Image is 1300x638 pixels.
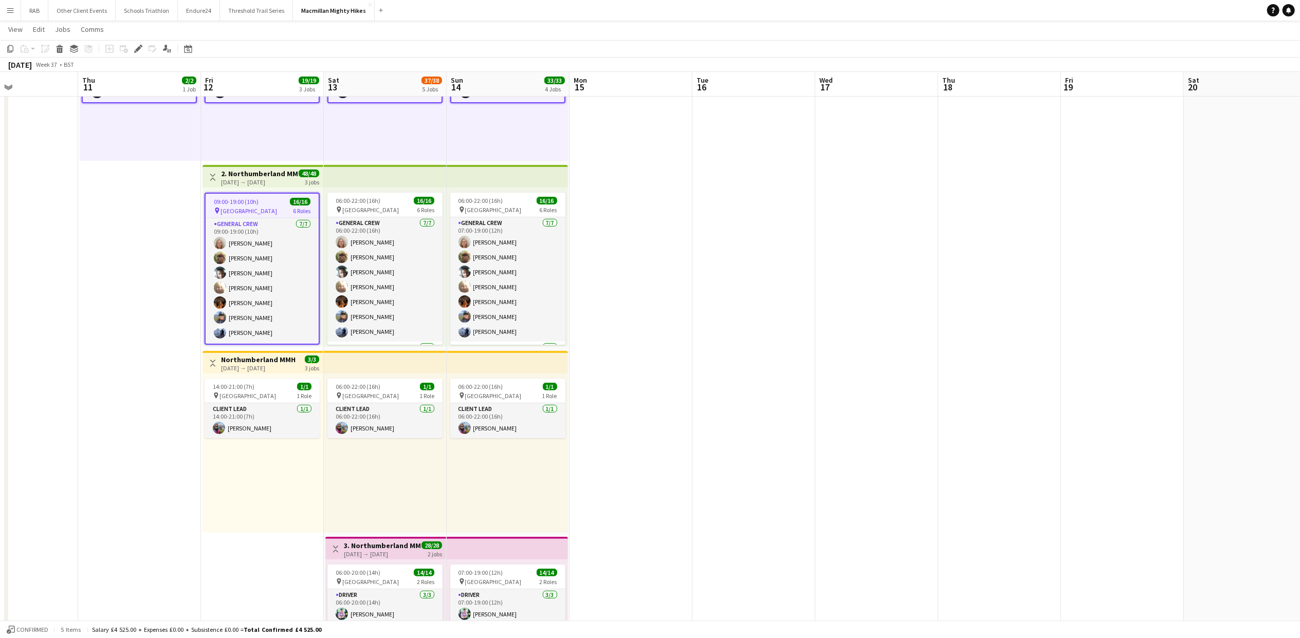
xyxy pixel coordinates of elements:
button: Schools Triathlon [116,1,178,21]
div: 5 Jobs [422,85,442,93]
div: 2 jobs [428,549,442,558]
h3: 3. Northumberland MMH- 2 day role [344,541,420,550]
span: 18 [941,81,955,93]
app-card-role: General Crew7/707:00-19:00 (12h)[PERSON_NAME][PERSON_NAME][PERSON_NAME][PERSON_NAME][PERSON_NAME]... [450,217,565,342]
span: 14/14 [414,569,434,576]
a: Edit [29,23,49,36]
span: 07:00-19:00 (12h) [459,569,503,576]
span: 1/1 [543,383,557,390]
app-card-role: Client Lead1/114:00-21:00 (7h)[PERSON_NAME] [205,403,320,438]
button: RAB [21,1,48,21]
span: Thu [942,76,955,85]
button: Macmillan Mighty Hikes [293,1,375,21]
span: 20 [1186,81,1199,93]
span: 06:00-22:00 (16h) [459,383,503,390]
span: 09:00-19:00 (10h) [214,198,259,205]
button: Other Client Events [48,1,116,21]
span: 1/1 [297,383,312,390]
a: Jobs [51,23,75,36]
h3: 2. Northumberland MMH- 3 day role [221,169,298,178]
button: Threshold Trail Series [220,1,293,21]
span: 6 Roles [293,207,310,215]
span: [GEOGRAPHIC_DATA] [342,578,399,586]
a: View [4,23,27,36]
app-card-role: Client Lead1/106:00-22:00 (16h)[PERSON_NAME] [327,403,443,438]
span: 16 [695,81,708,93]
span: 16/16 [537,197,557,204]
span: Confirmed [16,626,48,633]
span: Fri [1065,76,1073,85]
span: 19 [1064,81,1073,93]
span: Tue [697,76,708,85]
span: Sat [328,76,339,85]
div: 3 Jobs [299,85,319,93]
span: Thu [82,76,95,85]
span: Sun [451,76,463,85]
div: [DATE] [8,60,32,70]
span: 1 Role [419,392,434,400]
app-card-role: General Crew7/706:00-22:00 (16h)[PERSON_NAME][PERSON_NAME][PERSON_NAME][PERSON_NAME][PERSON_NAME]... [327,217,443,342]
div: BST [64,61,74,68]
span: 1/1 [420,383,434,390]
app-job-card: 06:00-22:00 (16h)1/1 [GEOGRAPHIC_DATA]1 RoleClient Lead1/106:00-22:00 (16h)[PERSON_NAME] [327,379,443,438]
span: [GEOGRAPHIC_DATA] [342,206,399,214]
div: [DATE] → [DATE] [221,178,298,186]
span: 16/16 [414,197,434,204]
span: Total Confirmed £4 525.00 [244,626,321,633]
span: 6 Roles [417,206,434,214]
span: [GEOGRAPHIC_DATA] [342,392,399,400]
span: 1 Role [297,392,312,400]
span: 37/38 [422,77,442,84]
div: 3 jobs [305,177,319,186]
span: Week 37 [34,61,60,68]
span: 14:00-21:00 (7h) [213,383,254,390]
span: Fri [205,76,213,85]
span: 2 Roles [540,578,557,586]
button: Confirmed [5,624,50,635]
span: [GEOGRAPHIC_DATA] [221,207,277,215]
div: 1 Job [182,85,196,93]
app-card-role: Lunch Manager1/1 [327,342,443,377]
app-card-role: Client Lead1/106:00-22:00 (16h)[PERSON_NAME] [450,403,565,438]
div: [DATE] → [DATE] [344,550,420,558]
span: Sat [1188,76,1199,85]
app-card-role: General Crew7/709:00-19:00 (10h)[PERSON_NAME][PERSON_NAME][PERSON_NAME][PERSON_NAME][PERSON_NAME]... [206,218,319,343]
app-job-card: 06:00-22:00 (16h)16/16 [GEOGRAPHIC_DATA]6 RolesGeneral Crew7/706:00-22:00 (16h)[PERSON_NAME][PERS... [327,193,443,345]
span: 13 [326,81,339,93]
app-job-card: 06:00-22:00 (16h)1/1 [GEOGRAPHIC_DATA]1 RoleClient Lead1/106:00-22:00 (16h)[PERSON_NAME] [450,379,565,438]
div: 4 Jobs [545,85,564,93]
span: 06:00-22:00 (16h) [336,383,380,390]
span: Comms [81,25,104,34]
app-card-role: Lunch Manager1/1 [450,342,565,377]
span: 14/14 [537,569,557,576]
span: [GEOGRAPHIC_DATA] [465,206,522,214]
span: 12 [204,81,213,93]
app-job-card: 14:00-21:00 (7h)1/1 [GEOGRAPHIC_DATA]1 RoleClient Lead1/114:00-21:00 (7h)[PERSON_NAME] [205,379,320,438]
h3: Northumberland MMH - 3 day role [221,355,298,364]
span: 3/3 [305,355,319,363]
span: 19/19 [299,77,319,84]
span: Wed [819,76,833,85]
span: 06:00-22:00 (16h) [336,197,380,204]
span: 15 [572,81,587,93]
span: 06:00-20:00 (14h) [336,569,380,576]
span: 16/16 [290,198,310,205]
div: [DATE] → [DATE] [221,364,298,372]
app-job-card: 09:00-19:00 (10h)16/16 [GEOGRAPHIC_DATA]6 RolesGeneral Crew7/709:00-19:00 (10h)[PERSON_NAME][PERS... [205,193,320,345]
span: [GEOGRAPHIC_DATA] [465,578,522,586]
span: 5 items [59,626,83,633]
span: 1 Role [542,392,557,400]
span: 2/2 [182,77,196,84]
span: 14 [449,81,463,93]
app-job-card: 06:00-22:00 (16h)16/16 [GEOGRAPHIC_DATA]6 RolesGeneral Crew7/707:00-19:00 (12h)[PERSON_NAME][PERS... [450,193,565,345]
span: 17 [818,81,833,93]
a: Comms [77,23,108,36]
span: Mon [574,76,587,85]
span: 6 Roles [540,206,557,214]
span: 2 Roles [417,578,434,586]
